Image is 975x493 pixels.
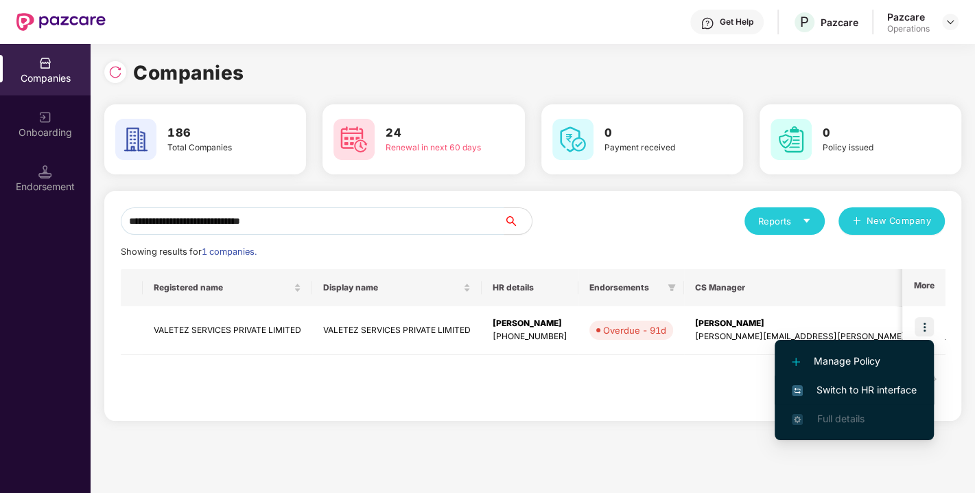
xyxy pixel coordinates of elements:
h3: 0 [604,124,705,142]
img: svg+xml;base64,PHN2ZyB4bWxucz0iaHR0cDovL3d3dy53My5vcmcvMjAwMC9zdmciIHdpZHRoPSI2MCIgaGVpZ2h0PSI2MC... [115,119,156,160]
span: New Company [867,214,932,228]
span: CS Manager [695,282,962,293]
img: svg+xml;base64,PHN2ZyB4bWxucz0iaHR0cDovL3d3dy53My5vcmcvMjAwMC9zdmciIHdpZHRoPSI2MCIgaGVpZ2h0PSI2MC... [771,119,812,160]
img: New Pazcare Logo [16,13,106,31]
th: More [902,269,945,306]
span: filter [668,284,676,292]
img: svg+xml;base64,PHN2ZyB4bWxucz0iaHR0cDovL3d3dy53My5vcmcvMjAwMC9zdmciIHdpZHRoPSIxMi4yMDEiIGhlaWdodD... [792,358,800,366]
button: search [504,207,532,235]
img: svg+xml;base64,PHN2ZyBpZD0iQ29tcGFuaWVzIiB4bWxucz0iaHR0cDovL3d3dy53My5vcmcvMjAwMC9zdmciIHdpZHRoPS... [38,56,52,70]
th: HR details [482,269,578,306]
div: Policy issued [823,141,923,154]
span: Registered name [154,282,291,293]
img: svg+xml;base64,PHN2ZyBpZD0iSGVscC0zMngzMiIgeG1sbnM9Imh0dHA6Ly93d3cudzMub3JnLzIwMDAvc3ZnIiB3aWR0aD... [701,16,714,30]
span: Manage Policy [792,354,917,369]
span: search [504,216,532,227]
div: [PERSON_NAME][EMAIL_ADDRESS][PERSON_NAME][DOMAIN_NAME] [695,330,973,343]
img: svg+xml;base64,PHN2ZyB4bWxucz0iaHR0cDovL3d3dy53My5vcmcvMjAwMC9zdmciIHdpZHRoPSI2MCIgaGVpZ2h0PSI2MC... [552,119,594,160]
div: Reports [758,214,811,228]
h3: 24 [386,124,486,142]
h3: 186 [167,124,268,142]
div: Payment received [604,141,705,154]
div: Pazcare [887,10,930,23]
div: [PHONE_NUMBER] [493,330,567,343]
span: filter [665,279,679,296]
span: P [800,14,809,30]
span: plus [852,216,861,227]
th: Display name [312,269,482,306]
img: svg+xml;base64,PHN2ZyB3aWR0aD0iMjAiIGhlaWdodD0iMjAiIHZpZXdCb3g9IjAgMCAyMCAyMCIgZmlsbD0ibm9uZSIgeG... [38,111,52,124]
div: Renewal in next 60 days [386,141,486,154]
span: Endorsements [589,282,662,293]
img: svg+xml;base64,PHN2ZyBpZD0iRHJvcGRvd24tMzJ4MzIiIHhtbG5zPSJodHRwOi8vd3d3LnczLm9yZy8yMDAwL3N2ZyIgd2... [945,16,956,27]
span: Full details [817,413,864,424]
button: right [923,369,945,391]
span: right [930,375,938,383]
img: svg+xml;base64,PHN2ZyBpZD0iUmVsb2FkLTMyeDMyIiB4bWxucz0iaHR0cDovL3d3dy53My5vcmcvMjAwMC9zdmciIHdpZH... [108,65,122,79]
h1: Companies [133,58,244,88]
img: icon [915,317,934,336]
h3: 0 [823,124,923,142]
img: svg+xml;base64,PHN2ZyB4bWxucz0iaHR0cDovL3d3dy53My5vcmcvMjAwMC9zdmciIHdpZHRoPSIxNiIgaGVpZ2h0PSIxNi... [792,385,803,396]
span: Showing results for [121,246,257,257]
span: 1 companies. [202,246,257,257]
div: Total Companies [167,141,268,154]
th: Registered name [143,269,312,306]
span: Display name [323,282,460,293]
img: svg+xml;base64,PHN2ZyB4bWxucz0iaHR0cDovL3d3dy53My5vcmcvMjAwMC9zdmciIHdpZHRoPSI2MCIgaGVpZ2h0PSI2MC... [333,119,375,160]
li: Next Page [923,369,945,391]
div: Pazcare [821,16,858,29]
img: svg+xml;base64,PHN2ZyB3aWR0aD0iMTQuNSIgaGVpZ2h0PSIxNC41IiB2aWV3Qm94PSIwIDAgMTYgMTYiIGZpbGw9Im5vbm... [38,165,52,179]
button: plusNew Company [838,207,945,235]
div: Overdue - 91d [603,323,666,337]
div: [PERSON_NAME] [695,317,973,330]
div: Operations [887,23,930,34]
div: Get Help [720,16,753,27]
span: Switch to HR interface [792,382,917,398]
span: caret-down [802,216,811,225]
img: svg+xml;base64,PHN2ZyB4bWxucz0iaHR0cDovL3d3dy53My5vcmcvMjAwMC9zdmciIHdpZHRoPSIxNi4zNjMiIGhlaWdodD... [792,414,803,425]
div: [PERSON_NAME] [493,317,567,330]
td: VALETEZ SERVICES PRIVATE LIMITED [143,306,312,355]
td: VALETEZ SERVICES PRIVATE LIMITED [312,306,482,355]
